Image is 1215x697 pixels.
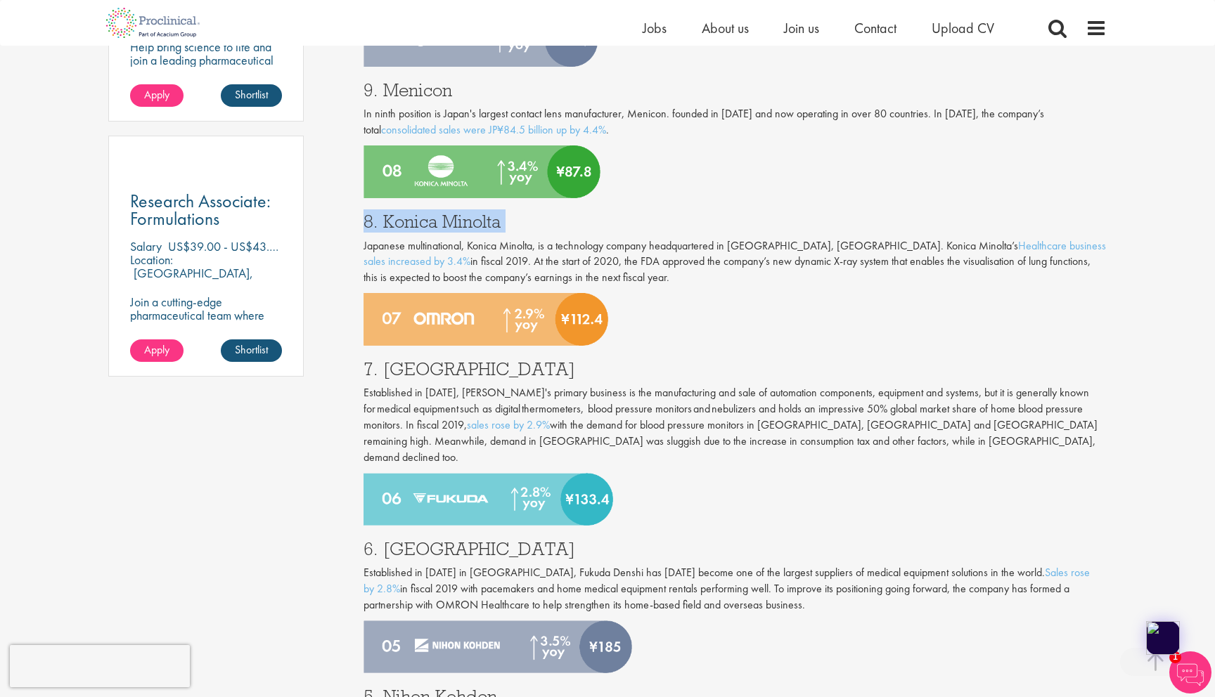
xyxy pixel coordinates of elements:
[364,238,1107,287] p: Japanese multinational, Konica Minolta, is a technology company headquartered in [GEOGRAPHIC_DATA...
[364,540,1107,558] h3: 6. [GEOGRAPHIC_DATA]
[130,189,271,230] span: Research Associate: Formulations
[130,265,253,294] p: [GEOGRAPHIC_DATA], [GEOGRAPHIC_DATA]
[364,106,1107,138] p: In ninth position is Japan's largest contact lens manufacturer, Menicon. founded in [DATE] and no...
[364,81,1107,99] h3: 9. Menicon
[364,212,1107,230] h3: 8. Konica Minolta
[1169,651,1181,663] span: 1
[381,122,606,137] a: consolidated sales were JP¥84.5 billion up by 4.4%
[467,417,550,432] a: sales rose by 2.9%
[221,84,282,107] a: Shortlist
[130,252,173,268] span: Location:
[130,238,162,254] span: Salary
[130,84,184,107] a: Apply
[854,19,896,37] a: Contact
[364,385,1107,465] p: Established in [DATE], [PERSON_NAME]'s primary business is the manufacturing and sale of automati...
[144,342,169,357] span: Apply
[168,238,326,254] p: US$39.00 - US$43.00 per hour
[364,565,1107,613] p: Established in [DATE] in [GEOGRAPHIC_DATA], Fukuda Denshi has [DATE] become one of the largest su...
[130,339,184,362] a: Apply
[130,295,282,362] p: Join a cutting-edge pharmaceutical team where your precision and passion for quality will help sh...
[643,19,667,37] a: Jobs
[144,87,169,102] span: Apply
[702,19,749,37] a: About us
[1169,651,1211,693] img: Chatbot
[932,19,994,37] a: Upload CV
[784,19,819,37] a: Join us
[1146,621,1180,655] img: app-logo.png
[364,360,1107,378] h3: 7. [GEOGRAPHIC_DATA]
[364,238,1106,269] a: Healthcare business sales increased by 3.4%
[221,339,282,362] a: Shortlist
[10,645,190,687] iframe: reCAPTCHA
[130,193,282,228] a: Research Associate: Formulations
[364,565,1090,596] a: Sales rose by 2.8%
